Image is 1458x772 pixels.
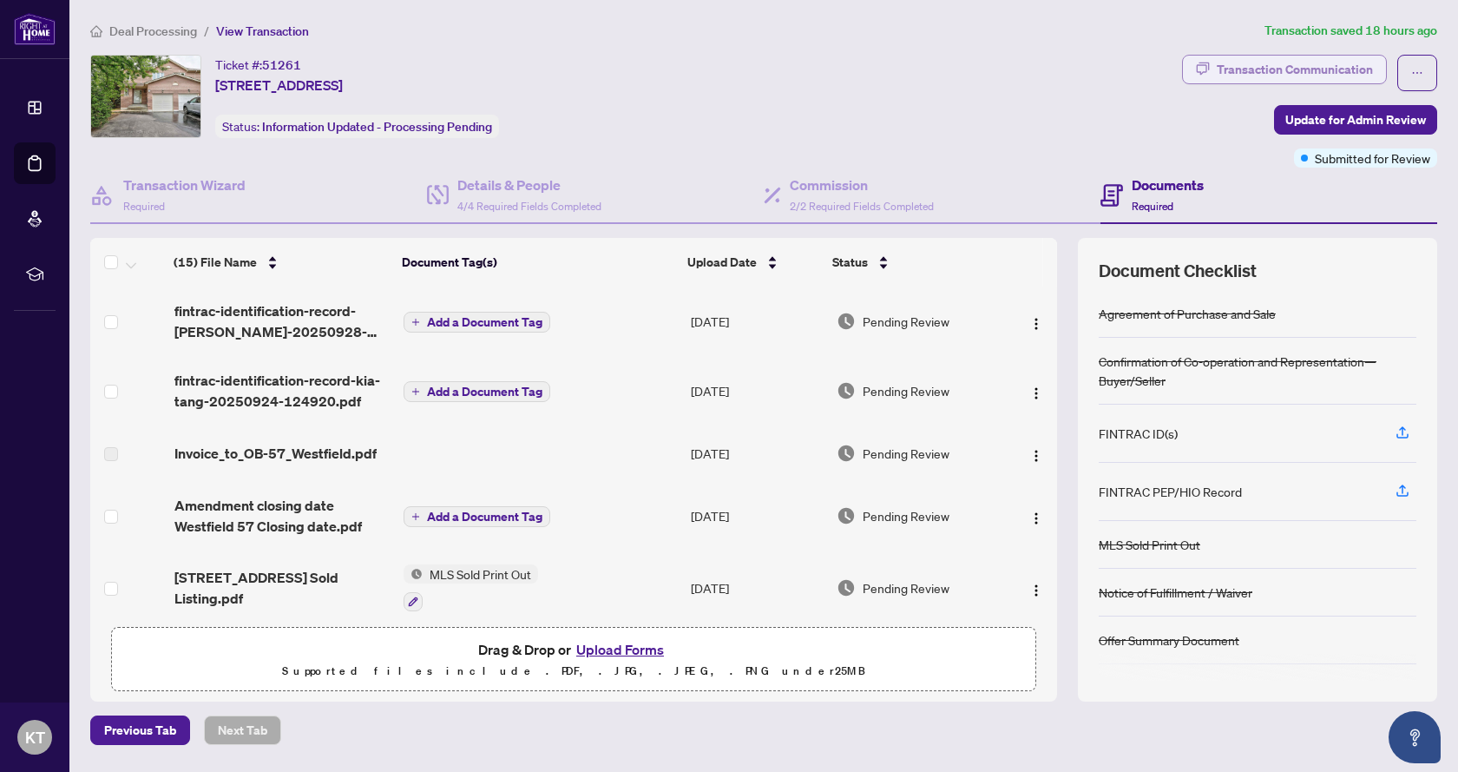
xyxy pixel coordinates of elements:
[204,716,281,745] button: Next Tab
[863,444,949,463] span: Pending Review
[404,311,550,333] button: Add a Document Tag
[1132,200,1173,213] span: Required
[1099,259,1257,283] span: Document Checklist
[174,300,390,342] span: fintrac-identification-record-[PERSON_NAME]-20250928-070027.pdf
[863,506,949,525] span: Pending Review
[1022,307,1050,335] button: Logo
[790,175,934,195] h4: Commission
[262,57,301,73] span: 51261
[427,316,542,328] span: Add a Document Tag
[1029,449,1043,463] img: Logo
[684,426,830,481] td: [DATE]
[90,716,190,745] button: Previous Tab
[1022,574,1050,602] button: Logo
[1411,67,1423,79] span: ellipsis
[404,312,550,333] button: Add a Document Tag
[215,75,343,96] span: [STREET_ADDRESS]
[1274,105,1437,135] button: Update for Admin Review
[571,638,669,661] button: Upload Forms
[411,387,420,396] span: plus
[427,386,542,398] span: Add a Document Tag
[863,381,949,400] span: Pending Review
[25,725,45,749] span: KT
[411,512,420,521] span: plus
[1182,55,1387,84] button: Transaction Communication
[404,505,550,528] button: Add a Document Tag
[684,356,830,426] td: [DATE]
[404,506,550,527] button: Add a Document Tag
[174,495,390,537] span: Amendment closing date Westfield 57 Closing date.pdf
[123,200,165,213] span: Required
[684,551,830,625] td: [DATE]
[174,443,377,464] span: Invoice_to_OB-57_Westfield.pdf
[204,21,209,41] li: /
[837,506,856,525] img: Document Status
[112,628,1035,692] span: Drag & Drop orUpload FormsSupported files include .PDF, .JPG, .JPEG, .PNG under25MB
[790,200,934,213] span: 2/2 Required Fields Completed
[423,564,538,584] span: MLS Sold Print Out
[837,312,856,331] img: Document Status
[863,312,949,331] span: Pending Review
[832,253,868,272] span: Status
[1022,377,1050,405] button: Logo
[216,23,309,39] span: View Transaction
[457,175,601,195] h4: Details & People
[91,56,200,137] img: IMG-W12357474_1.jpg
[427,511,542,523] span: Add a Document Tag
[684,287,830,356] td: [DATE]
[1264,21,1437,41] article: Transaction saved 18 hours ago
[167,238,395,287] th: (15) File Name
[14,13,56,45] img: logo
[1029,386,1043,400] img: Logo
[825,238,1002,287] th: Status
[1217,56,1373,83] div: Transaction Communication
[215,55,301,75] div: Ticket #:
[837,381,856,400] img: Document Status
[1029,584,1043,597] img: Logo
[1099,630,1239,650] div: Offer Summary Document
[404,564,538,611] button: Status IconMLS Sold Print Out
[262,119,492,135] span: Information Updated - Processing Pending
[395,238,680,287] th: Document Tag(s)
[680,238,825,287] th: Upload Date
[1022,502,1050,530] button: Logo
[1389,711,1441,763] button: Open asap
[109,23,197,39] span: Deal Processing
[174,567,390,609] span: [STREET_ADDRESS] Sold Listing.pdf
[837,444,856,463] img: Document Status
[1099,304,1276,323] div: Agreement of Purchase and Sale
[687,253,757,272] span: Upload Date
[1132,175,1204,195] h4: Documents
[1029,317,1043,331] img: Logo
[1099,424,1178,443] div: FINTRAC ID(s)
[90,25,102,37] span: home
[411,318,420,327] span: plus
[122,661,1025,682] p: Supported files include .PDF, .JPG, .JPEG, .PNG under 25 MB
[1099,583,1252,602] div: Notice of Fulfillment / Waiver
[215,115,499,138] div: Status:
[174,370,390,412] span: fintrac-identification-record-kia-tang-20250924-124920.pdf
[104,716,176,744] span: Previous Tab
[1099,482,1242,501] div: FINTRAC PEP/HIO Record
[478,638,669,661] span: Drag & Drop or
[1029,511,1043,525] img: Logo
[174,253,257,272] span: (15) File Name
[404,564,423,584] img: Status Icon
[404,381,550,402] button: Add a Document Tag
[123,175,246,195] h4: Transaction Wizard
[1099,352,1416,390] div: Confirmation of Co-operation and Representation—Buyer/Seller
[684,481,830,551] td: [DATE]
[1022,439,1050,467] button: Logo
[404,380,550,403] button: Add a Document Tag
[1315,148,1430,168] span: Submitted for Review
[863,578,949,597] span: Pending Review
[1099,535,1200,554] div: MLS Sold Print Out
[457,200,601,213] span: 4/4 Required Fields Completed
[837,578,856,597] img: Document Status
[1285,106,1426,134] span: Update for Admin Review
